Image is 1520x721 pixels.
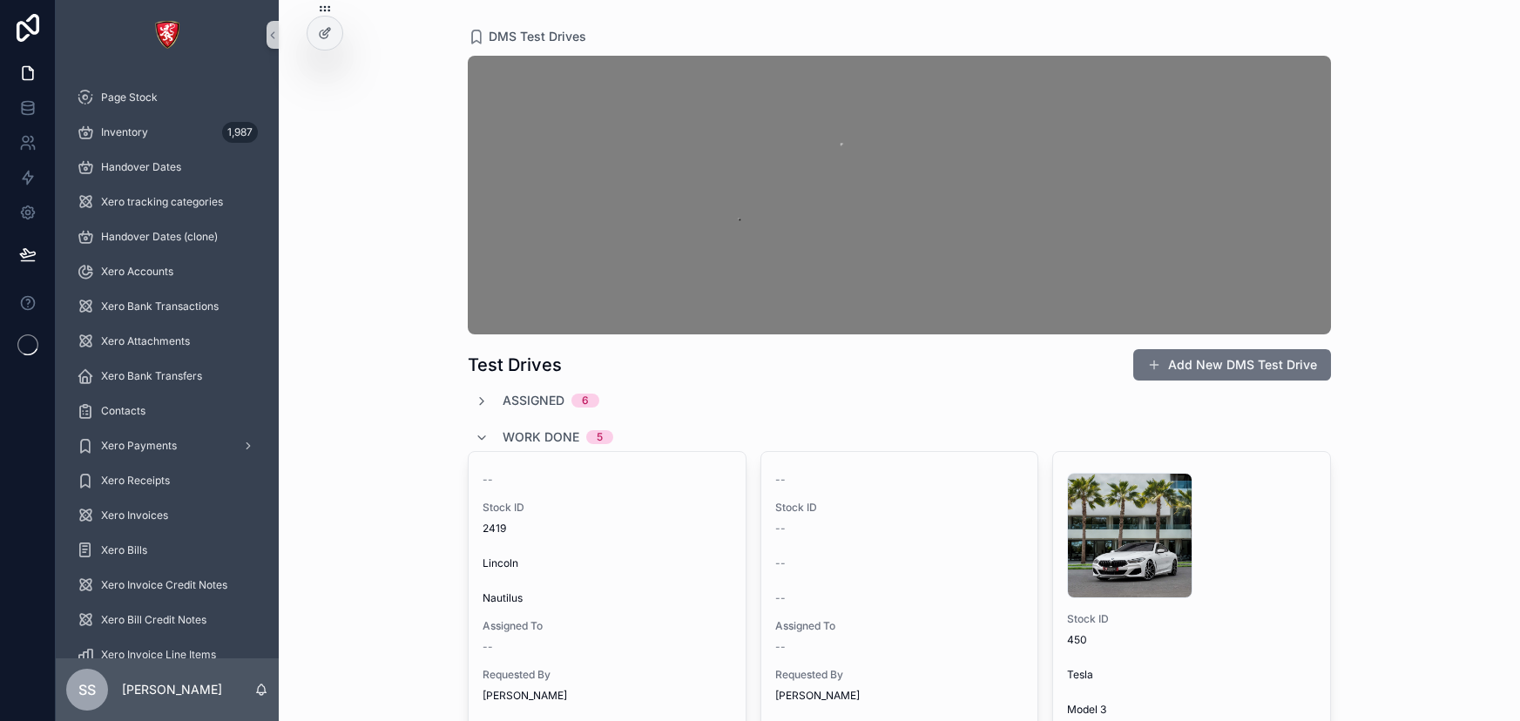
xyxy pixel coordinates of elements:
[66,639,268,670] a: Xero Invoice Line Items
[775,522,786,536] span: --
[66,535,268,566] a: Xero Bills
[101,613,206,627] span: Xero Bill Credit Notes
[503,392,564,409] span: Assigned
[66,465,268,496] a: Xero Receipts
[483,501,732,515] span: Stock ID
[101,300,219,313] span: Xero Bank Transactions
[1133,349,1331,381] button: Add New DMS Test Drive
[101,404,145,418] span: Contacts
[101,543,147,557] span: Xero Bills
[66,569,268,601] a: Xero Invoice Credit Notes
[483,522,732,536] span: 2419
[483,640,493,654] span: --
[66,326,268,357] a: Xero Attachments
[101,195,223,209] span: Xero tracking categories
[1067,612,1316,626] span: Stock ID
[101,474,170,488] span: Xero Receipts
[101,265,173,279] span: Xero Accounts
[66,604,268,636] a: Xero Bill Credit Notes
[56,70,279,658] div: scrollable content
[775,689,1024,703] span: [PERSON_NAME]
[66,500,268,531] a: Xero Invoices
[483,591,523,605] span: Nautilus
[101,509,168,522] span: Xero Invoices
[78,679,96,700] span: SS
[775,473,786,487] span: --
[468,28,586,45] a: DMS Test Drives
[122,681,222,698] p: [PERSON_NAME]
[101,578,227,592] span: Xero Invoice Credit Notes
[66,291,268,322] a: Xero Bank Transactions
[483,619,732,633] span: Assigned To
[66,152,268,183] a: Handover Dates
[483,556,518,570] span: Lincoln
[66,430,268,462] a: Xero Payments
[101,369,202,383] span: Xero Bank Transfers
[489,28,586,45] span: DMS Test Drives
[153,21,181,49] img: App logo
[483,473,493,487] span: --
[66,360,268,392] a: Xero Bank Transfers
[66,186,268,218] a: Xero tracking categories
[582,394,589,408] div: 6
[468,353,562,377] h1: Test Drives
[775,640,786,654] span: --
[101,439,177,453] span: Xero Payments
[1067,703,1106,717] span: Model 3
[101,334,190,348] span: Xero Attachments
[775,619,1024,633] span: Assigned To
[66,82,268,113] a: Page Stock
[775,668,1024,682] span: Requested By
[101,160,181,174] span: Handover Dates
[66,256,268,287] a: Xero Accounts
[1067,633,1316,647] span: 450
[101,125,148,139] span: Inventory
[483,689,732,703] span: [PERSON_NAME]
[66,117,268,148] a: Inventory1,987
[775,556,786,570] span: --
[775,501,1024,515] span: Stock ID
[503,428,579,446] span: Work Done
[483,668,732,682] span: Requested By
[101,230,218,244] span: Handover Dates (clone)
[1067,668,1093,682] span: Tesla
[775,591,786,605] span: --
[101,648,216,662] span: Xero Invoice Line Items
[597,430,603,444] div: 5
[222,122,258,143] div: 1,987
[66,395,268,427] a: Contacts
[101,91,158,104] span: Page Stock
[66,221,268,253] a: Handover Dates (clone)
